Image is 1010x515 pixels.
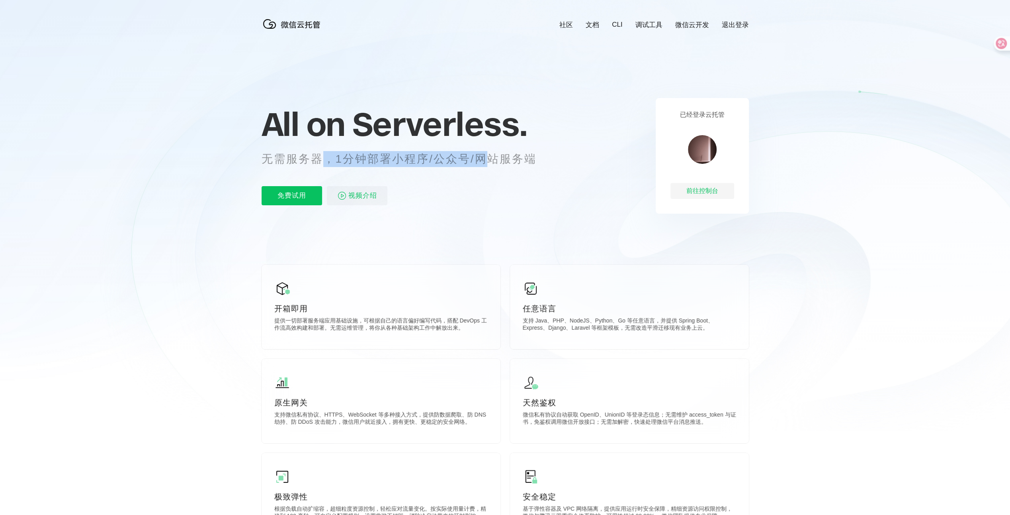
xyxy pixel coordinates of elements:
p: 已经登录云托管 [680,111,725,119]
p: 极致弹性 [274,491,488,502]
a: 文档 [586,20,599,29]
a: 微信云托管 [262,26,325,33]
p: 支持 Java、PHP、NodeJS、Python、Go 等任意语言，并提供 Spring Boot、Express、Django、Laravel 等框架模板，无需改造平滑迁移现有业务上云。 [523,317,736,333]
p: 免费试用 [262,186,322,205]
p: 开箱即用 [274,303,488,314]
span: Serverless. [352,104,527,144]
img: video_play.svg [337,191,347,200]
p: 支持微信私有协议、HTTPS、WebSocket 等多种接入方式，提供防数据爬取、防 DNS 劫持、防 DDoS 攻击能力，微信用户就近接入，拥有更快、更稳定的安全网络。 [274,411,488,427]
a: 调试工具 [635,20,662,29]
p: 原生网关 [274,397,488,408]
span: All on [262,104,345,144]
p: 任意语言 [523,303,736,314]
a: 退出登录 [722,20,749,29]
p: 微信私有协议自动获取 OpenID、UnionID 等登录态信息；无需维护 access_token 与证书，免鉴权调用微信开放接口；无需加解密，快速处理微信平台消息推送。 [523,411,736,427]
span: 视频介绍 [348,186,377,205]
img: 微信云托管 [262,16,325,32]
p: 天然鉴权 [523,397,736,408]
p: 安全稳定 [523,491,736,502]
a: CLI [612,21,622,29]
p: 提供一切部署服务端应用基础设施，可根据自己的语言偏好编写代码，搭配 DevOps 工作流高效构建和部署。无需运维管理，将你从各种基础架构工作中解放出来。 [274,317,488,333]
div: 前往控制台 [670,183,734,199]
p: 无需服务器，1分钟部署小程序/公众号/网站服务端 [262,151,551,167]
a: 社区 [559,20,573,29]
a: 微信云开发 [675,20,709,29]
